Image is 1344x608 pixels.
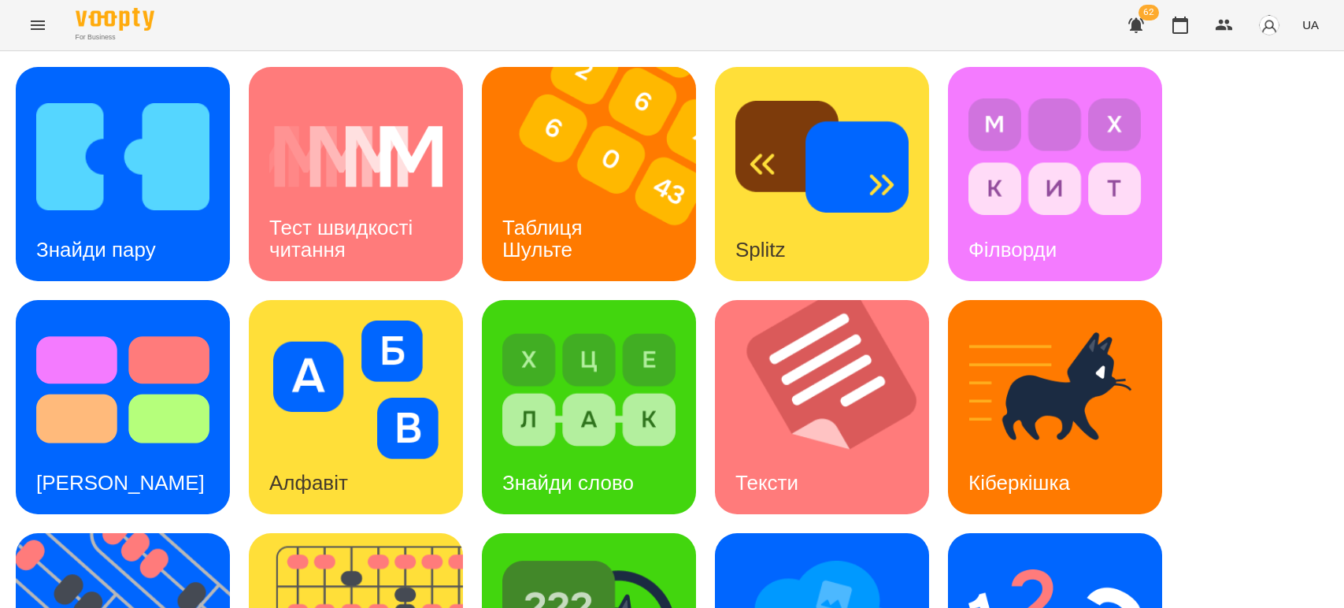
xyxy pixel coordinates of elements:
[948,300,1162,514] a: КіберкішкаКіберкішка
[1258,14,1280,36] img: avatar_s.png
[968,471,1070,495] h3: Кіберкішка
[715,300,929,514] a: ТекстиТексти
[502,216,588,261] h3: Таблиця Шульте
[16,300,230,514] a: Тест Струпа[PERSON_NAME]
[36,471,205,495] h3: [PERSON_NAME]
[735,238,786,261] h3: Splitz
[1302,17,1319,33] span: UA
[482,300,696,514] a: Знайди словоЗнайди слово
[16,67,230,281] a: Знайди паруЗнайди пару
[735,87,909,226] img: Splitz
[36,321,209,459] img: Тест Струпа
[269,216,418,261] h3: Тест швидкості читання
[1139,5,1159,20] span: 62
[249,67,463,281] a: Тест швидкості читанняТест швидкості читання
[36,238,156,261] h3: Знайди пару
[482,67,696,281] a: Таблиця ШультеТаблиця Шульте
[76,8,154,31] img: Voopty Logo
[735,471,798,495] h3: Тексти
[482,67,716,281] img: Таблиця Шульте
[948,67,1162,281] a: ФілвордиФілворди
[502,471,634,495] h3: Знайди слово
[36,87,209,226] img: Знайди пару
[19,6,57,44] button: Menu
[269,471,348,495] h3: Алфавіт
[269,87,442,226] img: Тест швидкості читання
[1296,10,1325,39] button: UA
[968,238,1057,261] h3: Філворди
[76,32,154,43] span: For Business
[968,321,1142,459] img: Кіберкішка
[715,300,949,514] img: Тексти
[968,87,1142,226] img: Філворди
[715,67,929,281] a: SplitzSplitz
[269,321,442,459] img: Алфавіт
[249,300,463,514] a: АлфавітАлфавіт
[502,321,676,459] img: Знайди слово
